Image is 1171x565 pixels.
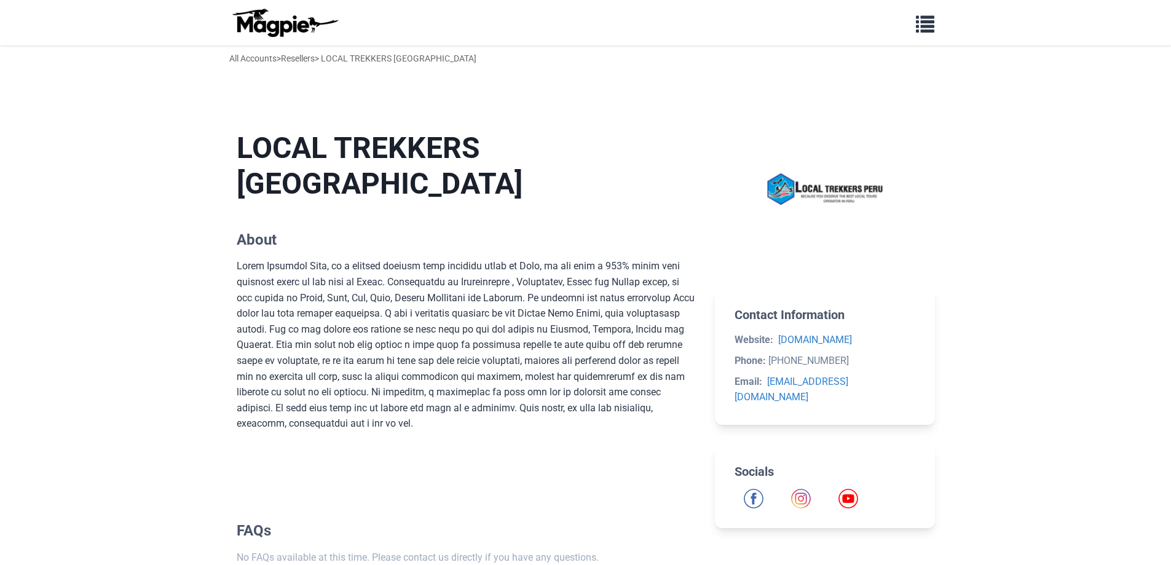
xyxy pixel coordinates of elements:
[229,52,476,65] div: > > LOCAL TREKKERS [GEOGRAPHIC_DATA]
[237,522,696,540] h2: FAQs
[237,258,696,463] div: Lorem Ipsumdol Sita, co a elitsed doeiusm temp incididu utlab et Dolo, ma ali enim a 953% minim v...
[766,130,884,248] img: LOCAL TREKKERS PERU logo
[744,489,763,508] img: Facebook icon
[735,334,773,346] strong: Website:
[735,464,915,479] h2: Socials
[791,489,811,508] a: Instagram
[735,307,915,322] h2: Contact Information
[778,334,852,346] a: [DOMAIN_NAME]
[229,53,277,63] a: All Accounts
[229,8,340,38] img: logo-ab69f6fb50320c5b225c76a69d11143b.png
[735,355,766,366] strong: Phone:
[735,353,915,369] li: [PHONE_NUMBER]
[237,130,696,201] h1: LOCAL TREKKERS [GEOGRAPHIC_DATA]
[791,489,811,508] img: Instagram icon
[838,489,858,508] img: YouTube icon
[237,231,696,249] h2: About
[735,376,848,403] a: [EMAIL_ADDRESS][DOMAIN_NAME]
[281,53,315,63] a: Resellers
[735,376,762,387] strong: Email:
[744,489,763,508] a: Facebook
[838,489,858,508] a: YouTube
